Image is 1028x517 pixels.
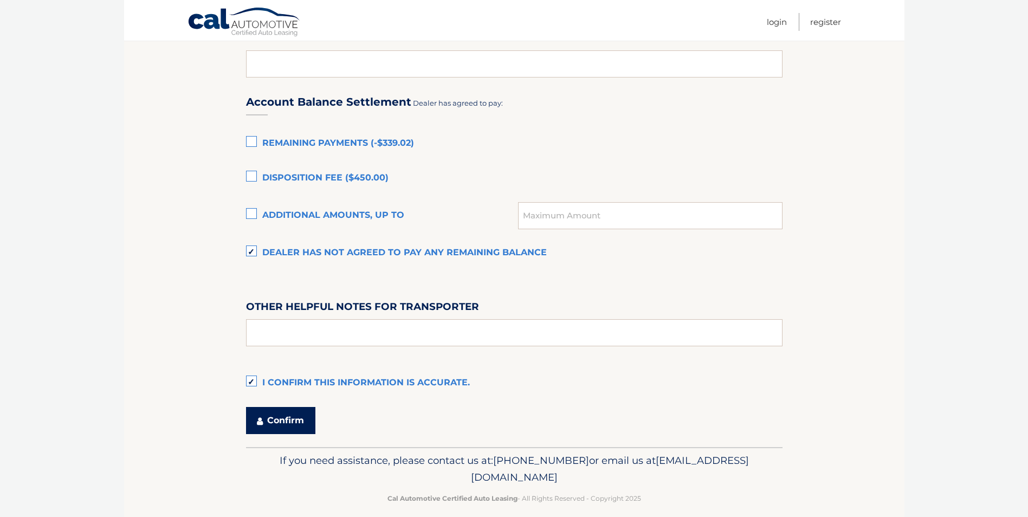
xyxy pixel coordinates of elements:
a: Cal Automotive [188,7,301,38]
label: Additional amounts, up to [246,205,519,227]
a: Login [767,13,787,31]
strong: Cal Automotive Certified Auto Leasing [387,494,518,502]
label: Dealer has not agreed to pay any remaining balance [246,242,783,264]
label: Other helpful notes for transporter [246,299,479,319]
span: [PHONE_NUMBER] [493,454,589,467]
p: - All Rights Reserved - Copyright 2025 [253,493,775,504]
label: Remaining Payments (-$339.02) [246,133,783,154]
p: If you need assistance, please contact us at: or email us at [253,452,775,487]
label: Disposition Fee ($450.00) [246,167,783,189]
span: Dealer has agreed to pay: [413,99,503,107]
h3: Account Balance Settlement [246,95,411,109]
button: Confirm [246,407,315,434]
input: Maximum Amount [518,202,782,229]
label: I confirm this information is accurate. [246,372,783,394]
a: Register [810,13,841,31]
